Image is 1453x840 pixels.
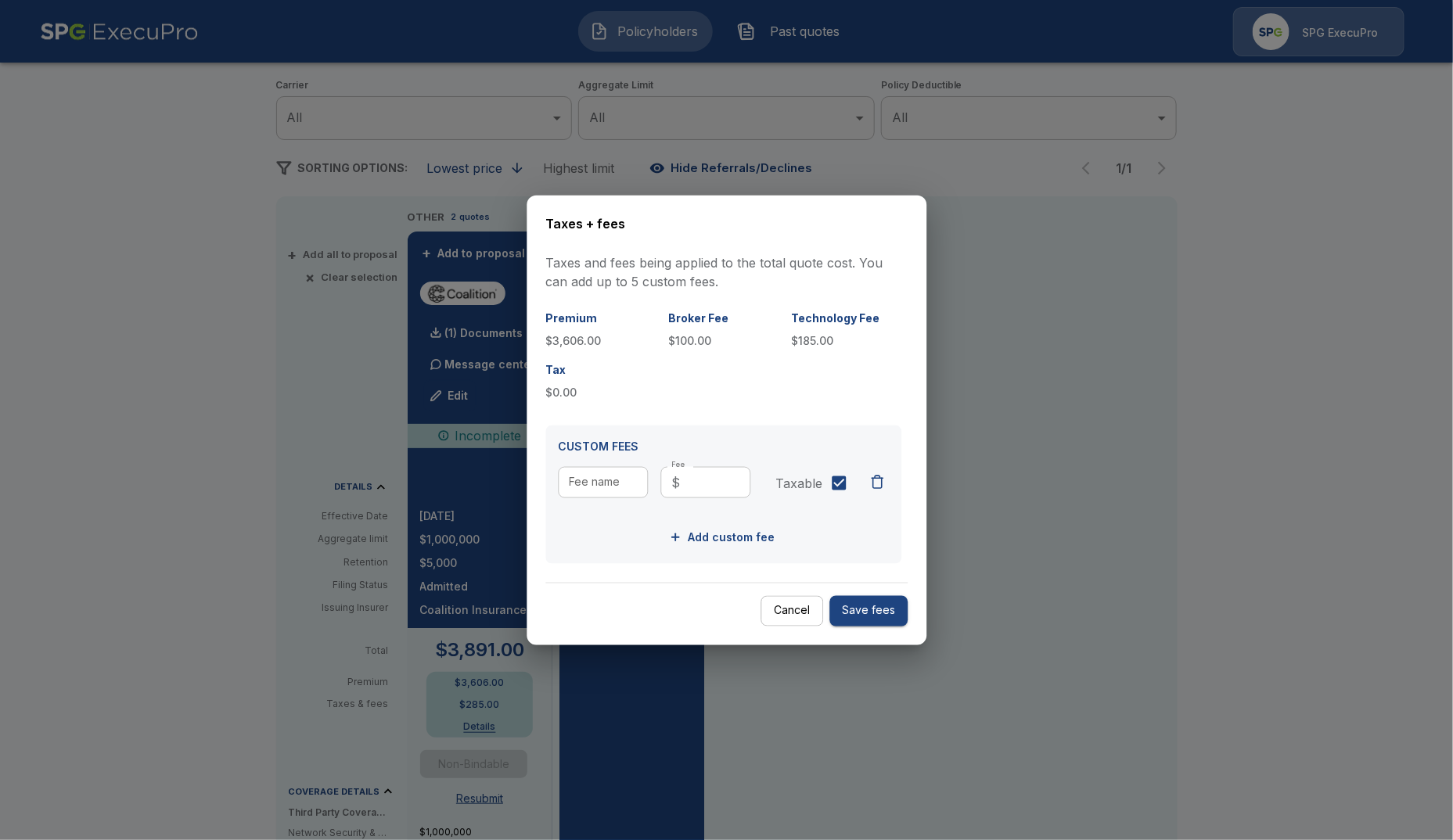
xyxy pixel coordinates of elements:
button: Cancel [761,596,823,626]
p: Broker Fee [668,309,779,325]
p: CUSTOM FEES [558,437,889,454]
p: $0.00 [545,383,656,400]
p: $3,606.00 [545,332,656,348]
p: Tax [545,361,656,377]
p: Technology Fee [791,309,901,325]
button: Save fees [829,596,908,626]
p: $100.00 [668,332,779,348]
p: Taxes and fees being applied to the total quote cost. You can add up to 5 custom fees. [545,253,908,290]
h6: Taxes + fees [545,214,908,235]
p: Premium [545,309,656,325]
span: Taxable [775,473,822,492]
p: $185.00 [791,332,901,348]
button: Add custom fee [666,522,781,551]
label: Fee [671,459,685,469]
p: $ [671,472,680,491]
